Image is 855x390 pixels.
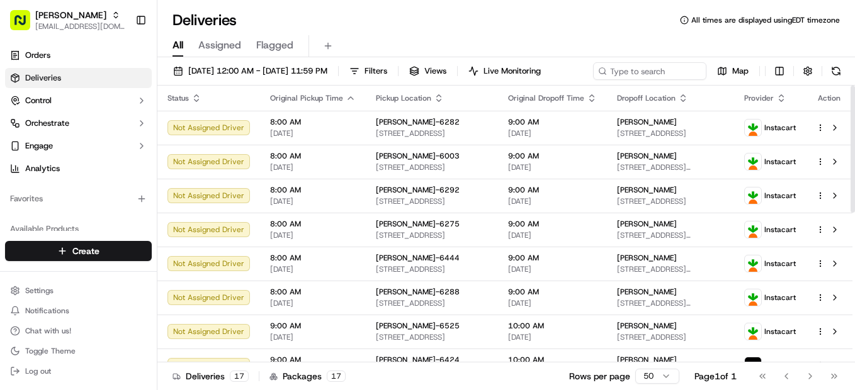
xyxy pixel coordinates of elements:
span: [STREET_ADDRESS][US_STATE] [617,162,724,172]
span: [PERSON_NAME]-6282 [376,117,460,127]
button: Start new chat [214,124,229,139]
span: 9:00 AM [508,287,597,297]
span: Orchestrate [25,118,69,129]
span: Pylon [125,213,152,223]
span: [DATE] [270,196,356,206]
span: 9:00 AM [270,355,356,365]
span: Filters [365,65,387,77]
span: 8:00 AM [270,185,356,195]
span: 8:00 AM [270,219,356,229]
div: 📗 [13,184,23,194]
span: 8:00 AM [270,287,356,297]
span: [PERSON_NAME] [617,321,677,331]
span: [PERSON_NAME] [617,287,677,297]
button: Create [5,241,152,261]
img: Nash [13,13,38,38]
button: Orchestrate [5,113,152,133]
button: Settings [5,282,152,299]
span: [DATE] [508,332,597,342]
span: Instacart [764,259,796,269]
a: 📗Knowledge Base [8,177,101,200]
span: Instacart [764,157,796,167]
input: Type to search [593,62,706,80]
span: Instacart [764,292,796,303]
img: profile_instacart_ahold_partner.png [745,187,761,204]
span: Views [424,65,446,77]
span: [STREET_ADDRESS][PERSON_NAME] [617,264,724,274]
a: 💻API Documentation [101,177,207,200]
span: [PERSON_NAME]-6275 [376,219,460,229]
img: profile_instacart_ahold_partner.png [745,289,761,306]
span: Engage [25,140,53,152]
button: Map [711,62,754,80]
span: 10:00 AM [508,321,597,331]
span: [DATE] [270,162,356,172]
span: Instacart [764,225,796,235]
p: Rows per page [569,370,630,382]
div: Page 1 of 1 [694,370,737,382]
span: [STREET_ADDRESS] [617,128,724,138]
span: [STREET_ADDRESS] [376,162,488,172]
span: [DATE] [508,128,597,138]
button: Filters [344,62,393,80]
img: profile_instacart_ahold_partner.png [745,120,761,136]
span: 8:00 AM [270,117,356,127]
span: [STREET_ADDRESS][PERSON_NAME] [617,230,724,240]
span: [STREET_ADDRESS][PERSON_NAME] [617,298,724,308]
span: [STREET_ADDRESS] [617,332,724,342]
span: Instacart [764,326,796,337]
div: Favorites [5,189,152,209]
span: [PERSON_NAME]-6444 [376,253,460,263]
span: [DATE] [270,298,356,308]
a: Orders [5,45,152,65]
div: Available Products [5,219,152,239]
span: [DATE] [270,128,356,138]
span: Provider [744,93,774,103]
span: [DATE] [508,162,597,172]
span: 9:00 AM [508,253,597,263]
span: [DATE] [508,230,597,240]
span: 9:00 AM [508,219,597,229]
span: Instacart [764,123,796,133]
button: [EMAIL_ADDRESS][DOMAIN_NAME] [35,21,125,31]
span: All times are displayed using EDT timezone [691,15,840,25]
span: 9:00 AM [270,321,356,331]
span: [PERSON_NAME]-6003 [376,151,460,161]
div: 17 [230,370,249,382]
h1: Deliveries [173,10,237,30]
span: [PERSON_NAME]-6424 [376,355,460,365]
span: Status [167,93,189,103]
span: [PERSON_NAME]-6525 [376,321,460,331]
input: Got a question? Start typing here... [33,81,227,94]
span: [STREET_ADDRESS] [376,332,488,342]
span: [STREET_ADDRESS] [376,264,488,274]
img: profile_instacart_ahold_partner.png [745,255,761,272]
div: Start new chat [43,120,207,133]
button: Toggle Theme [5,342,152,360]
span: [PERSON_NAME] [617,219,677,229]
button: [PERSON_NAME] [35,9,106,21]
span: [PERSON_NAME] [617,117,677,127]
span: [PERSON_NAME]-6292 [376,185,460,195]
span: Original Dropoff Time [508,93,584,103]
span: Uber [764,360,781,370]
img: profile_uber_ahold_partner.png [745,357,761,374]
p: Welcome 👋 [13,50,229,70]
span: 9:00 AM [508,117,597,127]
button: [PERSON_NAME][EMAIL_ADDRESS][DOMAIN_NAME] [5,5,130,35]
span: 10:00 AM [508,355,597,365]
span: Flagged [256,38,293,53]
span: Instacart [764,191,796,201]
span: [STREET_ADDRESS] [617,196,724,206]
span: [PERSON_NAME] [617,151,677,161]
span: [DATE] [270,264,356,274]
span: [DATE] [270,332,356,342]
span: Deliveries [25,72,61,84]
button: Control [5,91,152,111]
span: [PERSON_NAME] [617,185,677,195]
span: Control [25,95,52,106]
span: Analytics [25,163,60,174]
span: [PERSON_NAME] [617,253,677,263]
span: [PERSON_NAME]-6288 [376,287,460,297]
